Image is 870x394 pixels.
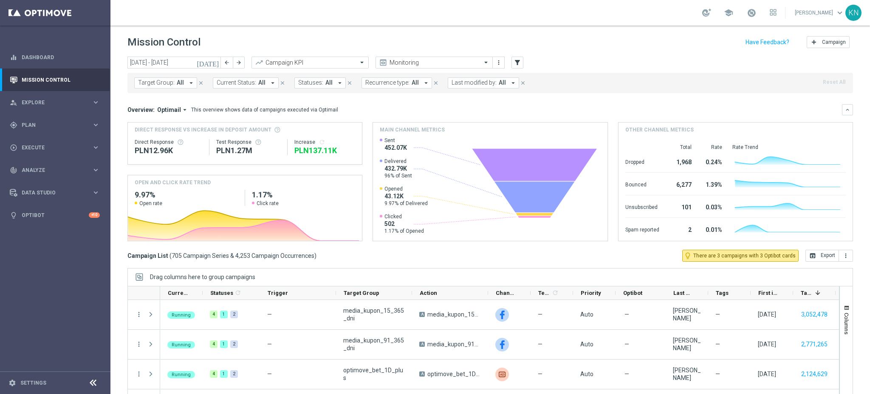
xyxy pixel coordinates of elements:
[842,252,849,259] i: more_vert
[138,79,175,86] span: Target Group:
[10,211,17,219] i: lightbulb
[9,167,100,174] button: track_changes Analyze keyboard_arrow_right
[495,59,502,66] i: more_vert
[135,311,143,318] button: more_vert
[384,137,407,144] span: Sent
[384,220,424,228] span: 502
[496,290,516,296] span: Channel
[625,200,659,213] div: Unsubscribed
[22,145,92,150] span: Execute
[177,79,184,86] span: All
[269,79,277,87] i: arrow_drop_down
[538,370,542,378] span: —
[9,54,100,61] button: equalizer Dashboard
[210,370,217,378] div: 4
[135,146,202,156] div: PLN12,963
[298,79,323,86] span: Statuses:
[10,144,17,151] i: play_circle_outline
[10,166,92,174] div: Analyze
[172,312,191,318] span: Running
[581,290,601,296] span: Priority
[499,79,506,86] span: All
[127,57,221,69] input: Select date range
[257,200,279,207] span: Click rate
[384,165,412,172] span: 432.79K
[220,340,228,348] div: 1
[230,370,238,378] div: 2
[92,121,100,129] i: keyboard_arrow_right
[234,289,241,296] i: refresh
[625,222,659,236] div: Spam reported
[224,60,230,66] i: arrow_back
[9,77,100,83] div: Mission Control
[9,99,100,106] button: person_search Explore keyboard_arrow_right
[716,290,729,296] span: Tags
[669,222,692,236] div: 2
[624,370,629,378] span: —
[800,369,828,380] button: 2,124,629
[384,228,424,234] span: 1.17% of Opened
[92,166,100,174] i: keyboard_arrow_right
[10,189,92,197] div: Data Studio
[167,370,195,378] colored-tag: Running
[551,288,559,297] span: Calculate column
[89,212,100,218] div: +10
[809,252,816,259] i: open_in_browser
[384,144,407,151] span: 452.07K
[538,290,551,296] span: Templates
[669,200,692,213] div: 101
[845,5,862,21] div: KN
[673,366,701,382] div: Krystian Potoczny
[732,144,846,151] div: Rate Trend
[135,340,143,348] button: more_vert
[230,340,238,348] div: 2
[9,122,100,128] button: gps_fixed Plan keyboard_arrow_right
[845,107,850,113] i: keyboard_arrow_down
[169,252,172,260] span: (
[673,307,701,322] div: Patryk Przybolewski
[216,139,280,146] div: Test Response
[319,139,325,146] i: refresh
[22,123,92,128] span: Plan
[268,290,288,296] span: Trigger
[384,158,412,165] span: Delivered
[230,311,238,318] div: 2
[715,370,720,378] span: —
[346,78,353,88] button: close
[702,200,722,213] div: 0.03%
[715,340,720,348] span: —
[715,311,720,318] span: —
[195,57,221,69] button: [DATE]
[693,252,796,260] span: There are 3 campaigns with 3 Optibot cards
[128,300,160,330] div: Press SPACE to select this row.
[835,8,845,17] span: keyboard_arrow_down
[624,340,629,348] span: —
[172,342,191,348] span: Running
[139,200,162,207] span: Open rate
[811,39,817,46] i: add
[520,80,526,86] i: close
[343,366,405,382] span: optimove_bet_1D_plus
[669,144,692,151] div: Total
[92,98,100,106] i: keyboard_arrow_right
[384,172,412,179] span: 96% of Sent
[22,69,100,91] a: Mission Control
[623,290,642,296] span: Optibot
[758,311,776,318] div: 29 Sep 2025, Monday
[580,371,593,377] span: Auto
[294,146,355,156] div: PLN137,106
[9,144,100,151] button: play_circle_outline Execute keyboard_arrow_right
[134,77,197,89] button: Target Group: All arrow_drop_down
[9,212,100,219] button: lightbulb Optibot +10
[157,106,181,114] span: Optimail
[150,274,255,280] span: Drag columns here to group campaigns
[221,57,233,69] button: arrow_back
[624,311,629,318] span: —
[127,106,155,114] h3: Overview:
[379,58,387,67] i: preview
[10,166,17,174] i: track_changes
[380,126,445,134] h4: Main channel metrics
